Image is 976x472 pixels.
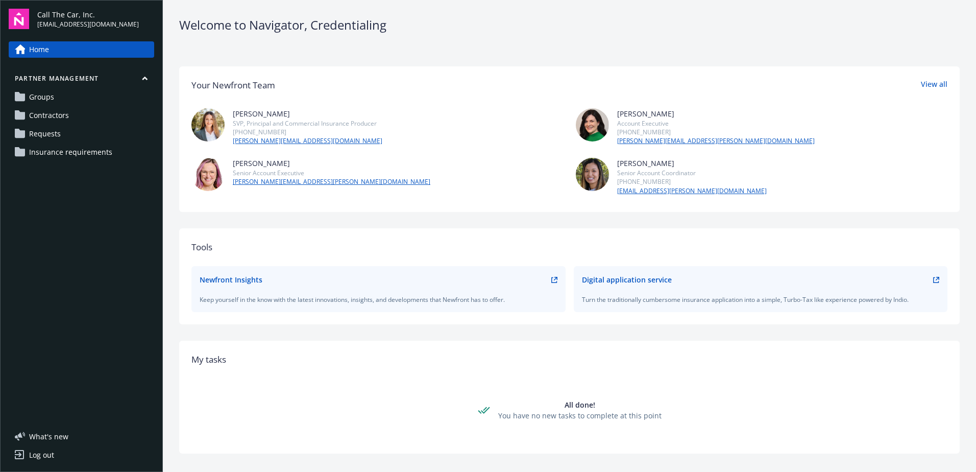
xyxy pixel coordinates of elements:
div: [PHONE_NUMBER] [617,177,767,186]
img: photo [576,158,609,191]
div: Your Newfront Team [191,79,275,92]
span: Home [29,41,49,58]
a: Requests [9,126,154,142]
span: Call The Car, Inc. [37,9,139,20]
span: What ' s new [29,431,68,442]
a: Insurance requirements [9,144,154,160]
div: Tools [191,241,947,254]
span: [EMAIL_ADDRESS][DOMAIN_NAME] [37,20,139,29]
img: photo [191,158,225,191]
a: Groups [9,89,154,105]
a: [EMAIL_ADDRESS][PERSON_NAME][DOMAIN_NAME] [617,186,767,196]
a: View all [921,79,947,92]
div: Senior Account Executive [233,169,430,177]
div: All done! [498,399,662,410]
button: What's new [9,431,85,442]
span: Requests [29,126,61,142]
div: [PERSON_NAME] [233,158,430,169]
div: Turn the traditionally cumbersome insurance application into a simple, Turbo-Tax like experience ... [582,295,940,304]
div: Welcome to Navigator , Credentialing [179,16,960,34]
a: Contractors [9,107,154,124]
div: [PHONE_NUMBER] [233,128,382,136]
a: [PERSON_NAME][EMAIL_ADDRESS][DOMAIN_NAME] [233,136,382,146]
div: Digital application service [582,274,672,285]
div: Account Executive [617,119,815,128]
div: SVP, Principal and Commercial Insurance Producer [233,119,382,128]
div: Keep yourself in the know with the latest innovations, insights, and developments that Newfront h... [200,295,557,304]
div: [PHONE_NUMBER] [617,128,815,136]
div: [PERSON_NAME] [233,108,382,119]
span: Groups [29,89,54,105]
a: [PERSON_NAME][EMAIL_ADDRESS][PERSON_NAME][DOMAIN_NAME] [233,177,430,186]
img: photo [576,108,609,141]
div: You have no new tasks to complete at this point [498,410,662,421]
div: Newfront Insights [200,274,262,285]
img: navigator-logo.svg [9,9,29,29]
div: [PERSON_NAME] [617,108,815,119]
div: Log out [29,447,54,463]
img: photo [191,108,225,141]
a: [PERSON_NAME][EMAIL_ADDRESS][PERSON_NAME][DOMAIN_NAME] [617,136,815,146]
button: Partner management [9,74,154,87]
span: Insurance requirements [29,144,112,160]
div: Senior Account Coordinator [617,169,767,177]
span: Contractors [29,107,69,124]
button: Call The Car, Inc.[EMAIL_ADDRESS][DOMAIN_NAME] [37,9,154,29]
div: [PERSON_NAME] [617,158,767,169]
a: Home [9,41,154,58]
div: My tasks [191,353,947,366]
